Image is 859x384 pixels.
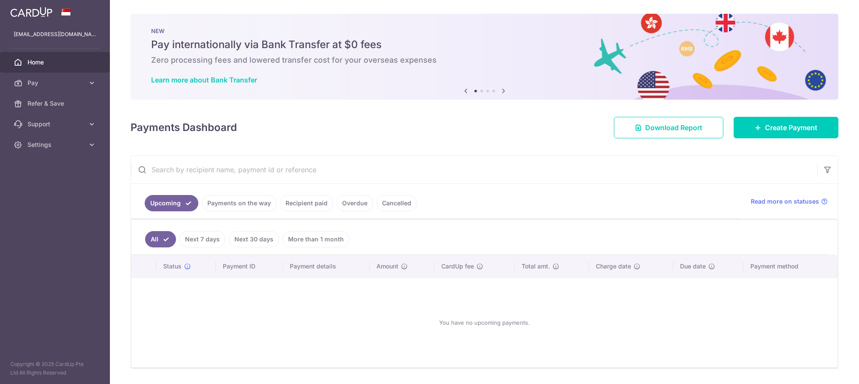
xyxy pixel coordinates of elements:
[751,197,828,206] a: Read more on statuses
[680,262,706,271] span: Due date
[280,195,333,211] a: Recipient paid
[151,55,818,65] h6: Zero processing fees and lowered transfer cost for your overseas expenses
[27,79,84,87] span: Pay
[131,120,237,135] h4: Payments Dashboard
[376,195,417,211] a: Cancelled
[614,117,723,138] a: Download Report
[282,231,349,247] a: More than 1 month
[202,195,276,211] a: Payments on the way
[734,117,838,138] a: Create Payment
[142,285,827,360] div: You have no upcoming payments.
[145,231,176,247] a: All
[151,38,818,52] h5: Pay internationally via Bank Transfer at $0 fees
[744,255,838,277] th: Payment method
[27,140,84,149] span: Settings
[751,197,819,206] span: Read more on statuses
[163,262,182,271] span: Status
[804,358,850,380] iframe: Opens a widget where you can find more information
[765,122,817,133] span: Create Payment
[376,262,398,271] span: Amount
[216,255,283,277] th: Payment ID
[151,27,818,34] p: NEW
[337,195,373,211] a: Overdue
[131,156,817,183] input: Search by recipient name, payment id or reference
[596,262,631,271] span: Charge date
[151,76,257,84] a: Learn more about Bank Transfer
[27,99,84,108] span: Refer & Save
[14,30,96,39] p: [EMAIL_ADDRESS][DOMAIN_NAME]
[283,255,370,277] th: Payment details
[441,262,474,271] span: CardUp fee
[27,120,84,128] span: Support
[145,195,198,211] a: Upcoming
[131,14,838,100] img: Bank transfer banner
[10,7,52,17] img: CardUp
[645,122,702,133] span: Download Report
[522,262,550,271] span: Total amt.
[27,58,84,67] span: Home
[179,231,225,247] a: Next 7 days
[229,231,279,247] a: Next 30 days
